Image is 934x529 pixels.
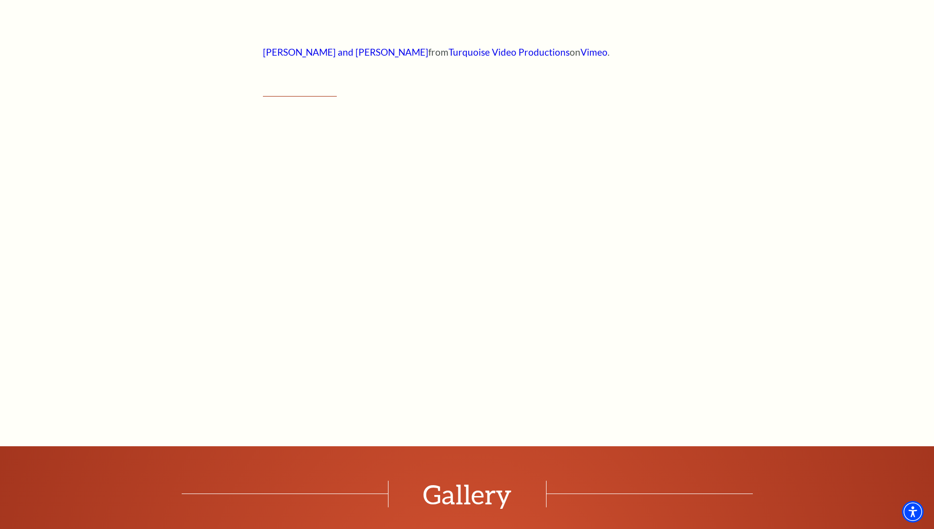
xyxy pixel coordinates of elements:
[263,46,428,58] a: [PERSON_NAME] and [PERSON_NAME]
[449,46,570,58] a: Turquoise Video Productions
[388,481,547,507] span: Gallery
[263,47,672,57] p: from on .
[263,110,672,406] iframe: google
[263,22,672,33] a: vimeo.com
[902,501,924,523] div: Accessibility Menu
[580,46,608,58] a: Vimeo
